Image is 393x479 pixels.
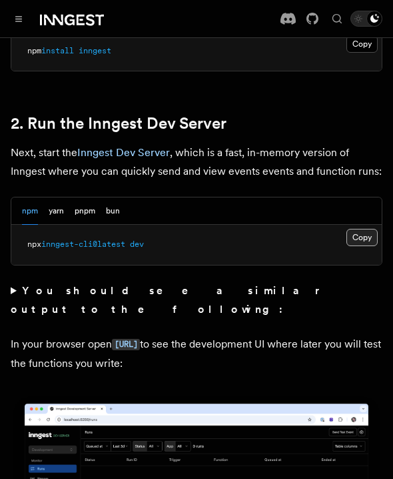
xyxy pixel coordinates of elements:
[106,197,120,225] button: bun
[11,282,382,319] summary: You should see a similar output to the following:
[11,335,382,373] p: In your browser open to see the development UI where later you will test the functions you write:
[77,146,170,159] a: Inngest Dev Server
[112,339,140,350] code: [URL]
[11,114,226,133] a: 2. Run the Inngest Dev Server
[130,239,144,249] span: dev
[27,46,41,55] span: npm
[329,11,345,27] button: Find something...
[11,11,27,27] button: Toggle navigation
[11,284,320,316] strong: You should see a similar output to the following:
[49,197,64,225] button: yarn
[346,229,378,246] button: Copy
[11,143,382,181] p: Next, start the , which is a fast, in-memory version of Inngest where you can quickly send and vi...
[350,11,382,27] button: Toggle dark mode
[41,46,74,55] span: install
[27,239,41,249] span: npx
[79,46,111,55] span: inngest
[112,338,140,350] a: [URL]
[75,197,95,225] button: pnpm
[22,197,38,225] button: npm
[346,35,378,53] button: Copy
[41,239,125,249] span: inngest-cli@latest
